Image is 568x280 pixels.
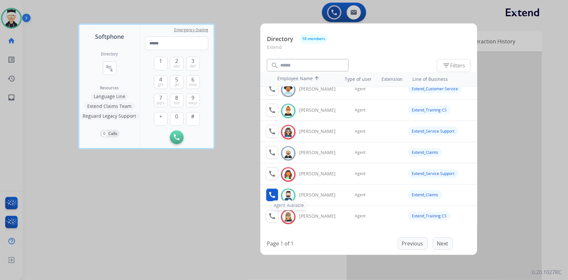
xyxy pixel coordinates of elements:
p: 0.20.1027RC [532,268,561,276]
span: 3 [191,57,194,65]
mat-icon: connect_without_contact [106,64,114,72]
mat-icon: call [268,106,276,114]
span: 2 [175,57,178,65]
button: 0 [170,112,184,126]
span: 1 [159,57,162,65]
button: Agent Available. [266,188,278,201]
div: [PERSON_NAME] [299,107,343,113]
button: Extend Claims Team [84,102,135,110]
img: avatar [284,127,293,137]
div: [PERSON_NAME] [299,170,343,177]
span: Agent [355,171,366,176]
span: tuv [174,100,180,106]
div: Extend_Customer Service [408,84,462,93]
img: avatar [284,191,293,201]
button: Reguard Legacy Support [80,112,140,120]
mat-icon: call [268,170,276,178]
button: 3def [186,57,200,70]
th: Line of Business [409,73,474,86]
div: Extend_Claims [408,190,442,199]
img: call-button [174,134,180,140]
span: Softphone [95,32,124,41]
div: [PERSON_NAME] [299,213,343,219]
img: avatar [284,212,293,222]
button: 9wxyz [186,94,200,107]
span: Agent [355,129,366,134]
span: 9 [191,94,194,102]
span: 4 [159,76,162,83]
mat-icon: arrow_upward [313,75,321,83]
div: [PERSON_NAME] [299,128,343,135]
span: Agent [355,86,366,92]
div: [PERSON_NAME] [299,149,343,156]
div: Extend_Training CS [408,212,450,220]
mat-icon: call [268,212,276,220]
button: 1 [154,57,168,70]
p: Directory [267,35,293,43]
img: avatar [284,106,293,116]
div: Agent Available. [272,200,307,210]
span: wxyz [188,100,197,106]
p: Calls [109,131,118,137]
th: Employee Name [274,72,333,86]
img: avatar [284,169,293,180]
span: abc [173,64,180,69]
span: pqrs [157,100,165,106]
button: Language Line [90,93,129,100]
button: # [186,112,200,126]
button: 2abc [170,57,184,70]
span: Agent [355,150,366,155]
p: 0 [102,131,107,137]
button: 6mno [186,75,200,89]
span: jkl [175,82,179,87]
span: mno [189,82,197,87]
p: Page [267,240,279,247]
div: Extend_Service Support [408,169,458,178]
span: Agent [355,214,366,219]
th: Type of user [336,73,375,86]
img: avatar [284,148,293,158]
div: Extend_Training CS [408,106,450,114]
p: Extend [267,44,471,56]
button: Filters [437,59,471,72]
button: 4ghi [154,75,168,89]
button: 7pqrs [154,94,168,107]
mat-icon: call [268,191,276,199]
mat-icon: call [268,127,276,135]
h2: Directory [101,52,118,57]
span: 0 [175,112,178,120]
div: Extend_Claims [408,148,442,157]
div: [PERSON_NAME] [299,192,343,198]
span: ghi [158,82,163,87]
button: 8tuv [170,94,184,107]
span: Agent [355,192,366,198]
mat-icon: search [271,62,279,69]
mat-icon: filter_list [442,62,450,69]
mat-icon: call [268,149,276,156]
div: Extend_Service Support [408,127,458,136]
span: # [191,112,195,120]
p: of [284,240,289,247]
mat-icon: call [268,85,276,93]
span: Agent [355,108,366,113]
span: 8 [175,94,178,102]
span: Resources [100,85,119,91]
span: def [190,64,196,69]
button: 5jkl [170,75,184,89]
span: 7 [159,94,162,102]
div: [PERSON_NAME] [299,86,343,92]
span: Emergency Dialing [174,27,208,33]
span: + [159,112,162,120]
button: + [154,112,168,126]
span: 6 [191,76,194,83]
button: 0Calls [100,130,119,138]
th: Extension [378,73,406,86]
button: 18 members [300,34,327,44]
span: Filters [442,62,465,69]
span: 5 [175,76,178,83]
img: avatar [284,85,293,95]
